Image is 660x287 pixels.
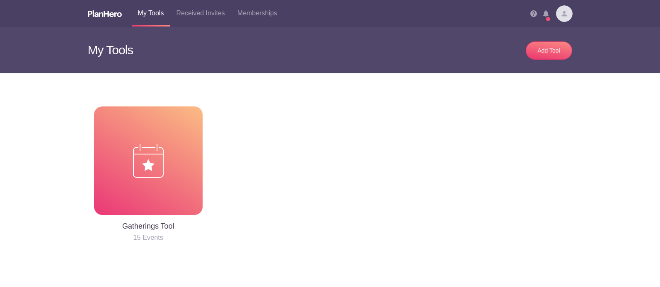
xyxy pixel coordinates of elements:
h2: Gatherings Tool [94,220,203,232]
img: Gatherings tool big [133,144,164,178]
img: Help icon [530,10,537,17]
a: Add Tool [526,41,572,60]
img: Notifications [543,10,549,17]
h3: My Tools [88,27,324,73]
div: Add Tool [534,46,563,55]
h4: 15 Events [94,232,203,242]
img: Davatar [556,5,573,22]
img: Logo white planhero [88,10,122,17]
